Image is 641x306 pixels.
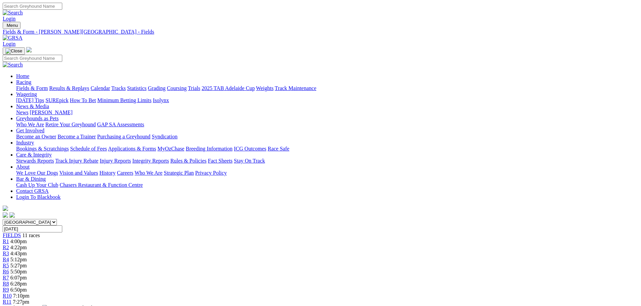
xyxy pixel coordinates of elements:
a: Login [3,41,15,47]
img: logo-grsa-white.png [3,206,8,211]
a: Bar & Dining [16,176,46,182]
a: MyOzChase [157,146,184,151]
a: Isolynx [153,97,169,103]
a: News & Media [16,103,49,109]
a: Vision and Values [59,170,98,176]
a: Chasers Restaurant & Function Centre [60,182,143,188]
span: 4:00pm [10,238,27,244]
a: SUREpick [45,97,68,103]
a: Fields & Form - [PERSON_NAME][GEOGRAPHIC_DATA] - Fields [3,29,638,35]
div: Get Involved [16,134,638,140]
a: Fact Sheets [208,158,233,164]
a: Stewards Reports [16,158,54,164]
span: 5:27pm [10,263,27,268]
a: [DATE] Tips [16,97,44,103]
a: Greyhounds as Pets [16,116,59,121]
img: Search [3,62,23,68]
a: Trials [188,85,200,91]
img: logo-grsa-white.png [26,47,32,52]
a: R2 [3,245,9,250]
img: Search [3,10,23,16]
span: 6:50pm [10,287,27,293]
a: Breeding Information [186,146,233,151]
a: Who We Are [135,170,163,176]
a: Careers [117,170,133,176]
a: Become an Owner [16,134,56,139]
a: R8 [3,281,9,287]
div: News & Media [16,110,638,116]
a: Purchasing a Greyhound [97,134,150,139]
a: Coursing [167,85,187,91]
span: R3 [3,251,9,256]
a: Cash Up Your Club [16,182,58,188]
span: 7:10pm [13,293,30,299]
a: Racing [16,79,31,85]
img: facebook.svg [3,212,8,218]
a: R5 [3,263,9,268]
a: Weights [256,85,274,91]
a: History [99,170,115,176]
button: Toggle navigation [3,22,21,29]
a: Retire Your Greyhound [45,122,96,127]
img: twitter.svg [9,212,15,218]
a: Calendar [91,85,110,91]
img: Close [5,48,22,54]
span: 6:07pm [10,275,27,280]
a: R9 [3,287,9,293]
a: Get Involved [16,128,44,133]
a: Syndication [152,134,177,139]
a: Login [3,16,15,21]
a: Fields & Form [16,85,48,91]
span: 5:50pm [10,269,27,274]
a: R10 [3,293,12,299]
a: Schedule of Fees [70,146,107,151]
a: R7 [3,275,9,280]
a: Results & Replays [49,85,89,91]
a: Home [16,73,29,79]
span: FIELDS [3,232,21,238]
input: Search [3,55,62,62]
button: Toggle navigation [3,47,25,55]
a: Injury Reports [100,158,131,164]
a: [PERSON_NAME] [30,110,72,115]
a: Wagering [16,91,37,97]
a: Login To Blackbook [16,194,61,200]
a: Grading [148,85,166,91]
a: R6 [3,269,9,274]
a: Strategic Plan [164,170,194,176]
a: GAP SA Assessments [97,122,144,127]
a: Statistics [127,85,147,91]
a: Minimum Betting Limits [97,97,151,103]
div: Bar & Dining [16,182,638,188]
div: About [16,170,638,176]
input: Search [3,3,62,10]
input: Select date [3,225,62,232]
div: Care & Integrity [16,158,638,164]
a: Privacy Policy [195,170,227,176]
a: 2025 TAB Adelaide Cup [202,85,255,91]
a: Care & Integrity [16,152,52,158]
span: 5:12pm [10,257,27,262]
a: Track Injury Rebate [55,158,98,164]
a: Applications & Forms [108,146,156,151]
a: Become a Trainer [58,134,96,139]
span: Menu [7,23,18,28]
a: Integrity Reports [132,158,169,164]
a: Contact GRSA [16,188,48,194]
a: R4 [3,257,9,262]
a: Who We Are [16,122,44,127]
a: R1 [3,238,9,244]
span: R11 [3,299,11,305]
span: 7:27pm [13,299,29,305]
a: Race Safe [268,146,289,151]
div: Greyhounds as Pets [16,122,638,128]
img: GRSA [3,35,23,41]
